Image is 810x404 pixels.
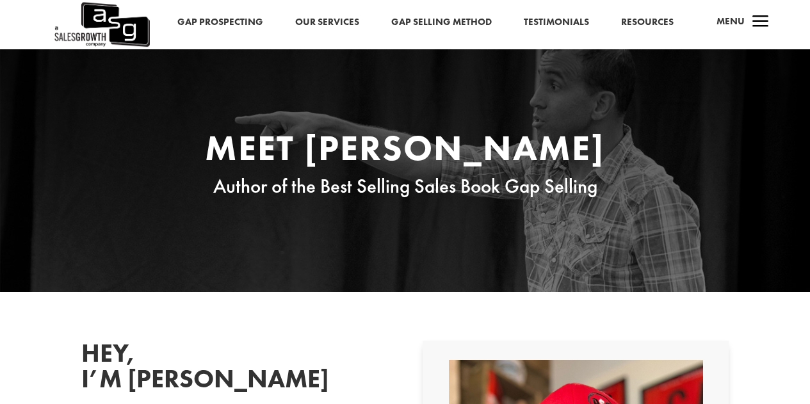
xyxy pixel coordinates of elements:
[295,14,359,31] a: Our Services
[177,14,263,31] a: Gap Prospecting
[391,14,492,31] a: Gap Selling Method
[162,130,649,172] h1: Meet [PERSON_NAME]
[621,14,674,31] a: Resources
[717,15,745,28] span: Menu
[524,14,589,31] a: Testimonials
[748,10,774,35] span: a
[213,174,597,198] span: Author of the Best Selling Sales Book Gap Selling
[81,341,273,398] h2: Hey, I’m [PERSON_NAME]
